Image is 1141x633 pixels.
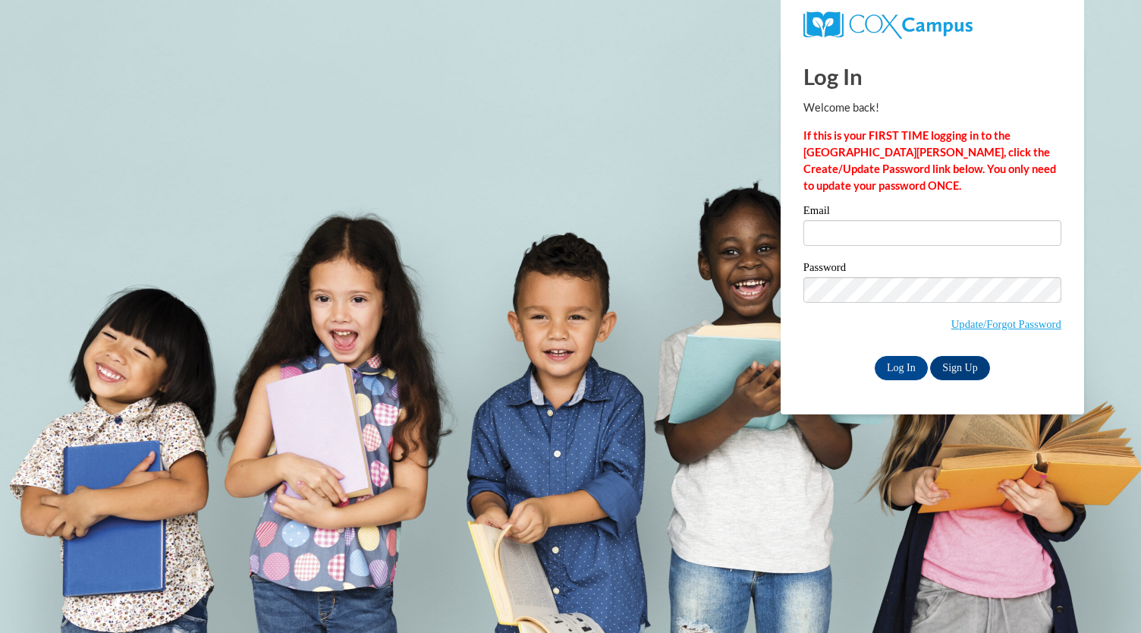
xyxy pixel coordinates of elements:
[803,11,973,39] img: COX Campus
[803,205,1061,220] label: Email
[803,17,973,30] a: COX Campus
[930,356,989,380] a: Sign Up
[803,262,1061,277] label: Password
[803,61,1061,92] h1: Log In
[803,129,1056,192] strong: If this is your FIRST TIME logging in to the [GEOGRAPHIC_DATA][PERSON_NAME], click the Create/Upd...
[951,318,1061,330] a: Update/Forgot Password
[803,99,1061,116] p: Welcome back!
[875,356,928,380] input: Log In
